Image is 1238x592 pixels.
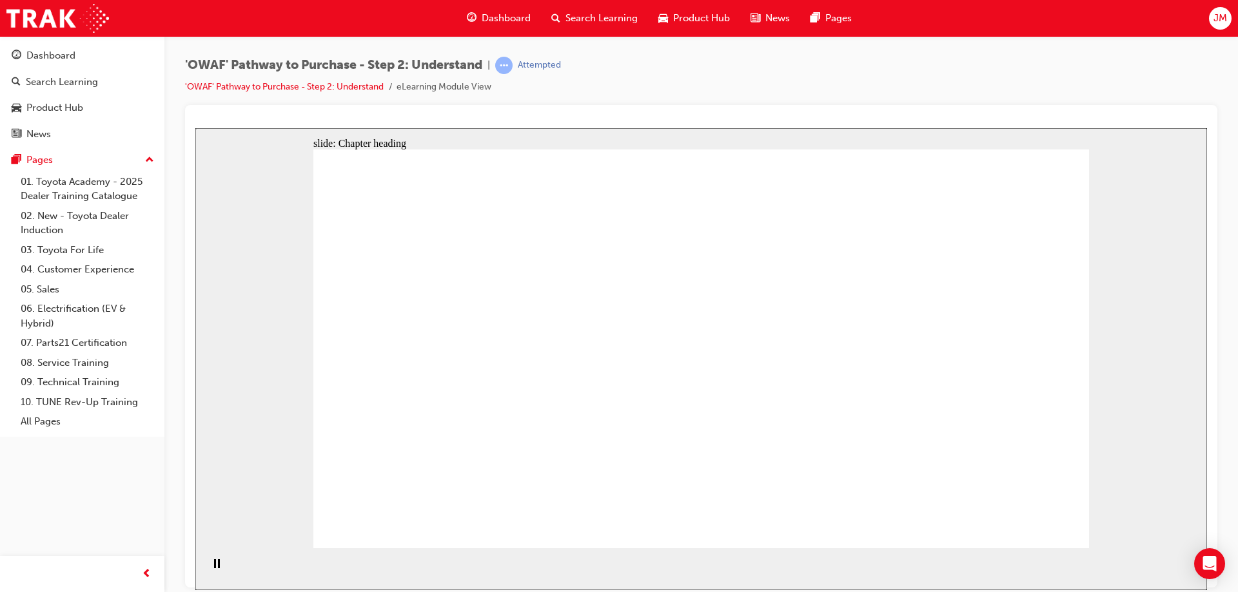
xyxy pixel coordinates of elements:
a: 09. Technical Training [15,372,159,392]
a: Product Hub [5,96,159,120]
a: 03. Toyota For Life [15,240,159,260]
button: DashboardSearch LearningProduct HubNews [5,41,159,148]
div: News [26,127,51,142]
a: Search Learning [5,70,159,94]
a: guage-iconDashboard [457,5,541,32]
span: News [765,11,790,26]
span: 'OWAF' Pathway to Purchase - Step 2: Understand [185,58,482,73]
span: prev-icon [142,566,152,582]
span: car-icon [658,10,668,26]
span: guage-icon [467,10,477,26]
div: Dashboard [26,48,75,63]
div: Attempted [518,59,561,72]
div: Pages [26,153,53,167]
div: Product Hub [26,100,83,115]
a: 02. New - Toyota Dealer Induction [15,206,159,240]
a: news-iconNews [740,5,800,32]
li: eLearning Module View [397,80,491,95]
span: pages-icon [811,10,820,26]
span: Dashboard [482,11,531,26]
span: | [487,58,490,73]
a: All Pages [15,412,159,432]
span: learningRecordVerb_ATTEMPT-icon [495,57,513,74]
span: Pages [825,11,852,26]
div: Search Learning [26,75,98,90]
span: up-icon [145,152,154,169]
a: 07. Parts21 Certification [15,333,159,353]
a: 04. Customer Experience [15,260,159,280]
img: Trak [6,4,109,33]
a: search-iconSearch Learning [541,5,648,32]
a: pages-iconPages [800,5,862,32]
span: Product Hub [673,11,730,26]
div: Open Intercom Messenger [1194,548,1225,579]
span: guage-icon [12,50,21,62]
a: 01. Toyota Academy - 2025 Dealer Training Catalogue [15,172,159,206]
a: car-iconProduct Hub [648,5,740,32]
span: news-icon [751,10,760,26]
span: search-icon [12,77,21,88]
div: playback controls [6,420,28,462]
a: 05. Sales [15,280,159,300]
a: 10. TUNE Rev-Up Training [15,392,159,412]
a: 'OWAF' Pathway to Purchase - Step 2: Understand [185,81,384,92]
button: Pause (Ctrl+Alt+P) [6,430,28,452]
button: Pages [5,148,159,172]
button: JM [1209,7,1232,30]
span: car-icon [12,102,21,114]
a: News [5,122,159,146]
span: pages-icon [12,155,21,166]
span: news-icon [12,129,21,140]
a: Dashboard [5,44,159,68]
a: 08. Service Training [15,353,159,373]
span: JM [1213,11,1227,26]
span: search-icon [551,10,560,26]
span: Search Learning [565,11,638,26]
a: 06. Electrification (EV & Hybrid) [15,299,159,333]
